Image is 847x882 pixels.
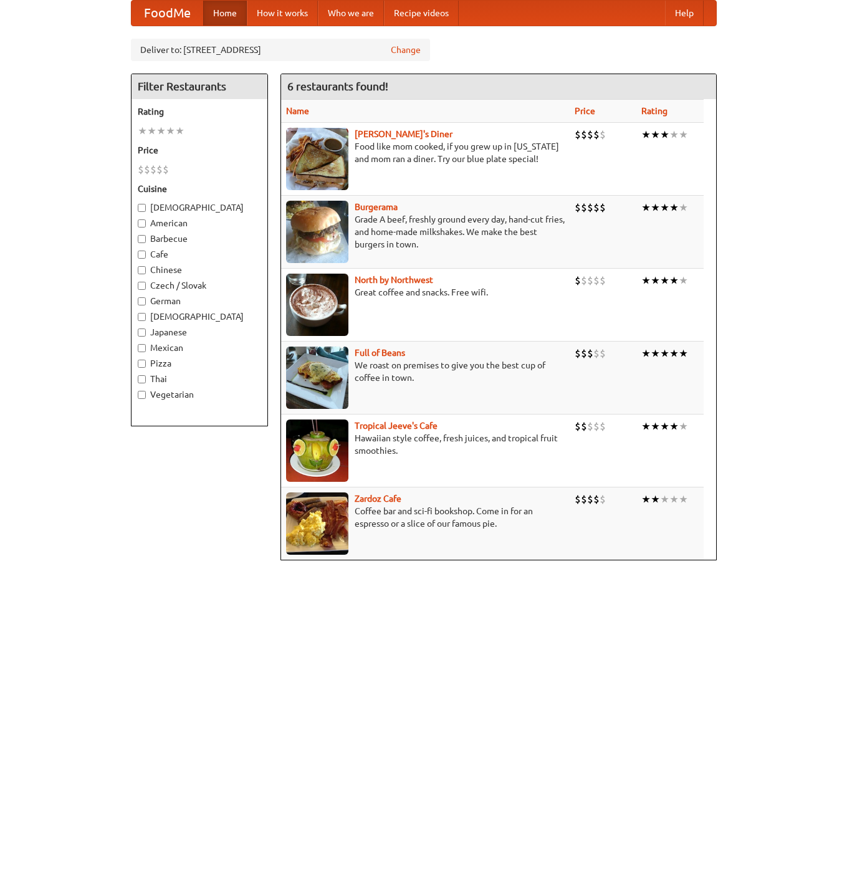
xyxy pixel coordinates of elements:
[286,201,348,263] img: burgerama.jpg
[138,266,146,274] input: Chinese
[138,357,261,370] label: Pizza
[138,217,261,229] label: American
[651,201,660,214] li: ★
[163,163,169,176] li: $
[138,144,261,156] h5: Price
[138,313,146,321] input: [DEMOGRAPHIC_DATA]
[286,274,348,336] img: north.jpg
[138,105,261,118] h5: Rating
[641,128,651,141] li: ★
[679,128,688,141] li: ★
[138,124,147,138] li: ★
[587,274,593,287] li: $
[286,505,565,530] p: Coffee bar and sci-fi bookshop. Come in for an espresso or a slice of our famous pie.
[587,419,593,433] li: $
[581,128,587,141] li: $
[138,235,146,243] input: Barbecue
[355,421,438,431] a: Tropical Jeeve's Cafe
[575,274,581,287] li: $
[138,375,146,383] input: Thai
[581,201,587,214] li: $
[355,129,452,139] a: [PERSON_NAME]'s Diner
[156,124,166,138] li: ★
[575,347,581,360] li: $
[156,163,163,176] li: $
[147,124,156,138] li: ★
[132,1,203,26] a: FoodMe
[138,264,261,276] label: Chinese
[593,128,600,141] li: $
[575,106,595,116] a: Price
[355,202,398,212] a: Burgerama
[138,232,261,245] label: Barbecue
[593,492,600,506] li: $
[669,419,679,433] li: ★
[587,492,593,506] li: $
[641,347,651,360] li: ★
[391,44,421,56] a: Change
[355,494,401,504] a: Zardoz Cafe
[138,310,261,323] label: [DEMOGRAPHIC_DATA]
[138,219,146,228] input: American
[138,251,146,259] input: Cafe
[575,492,581,506] li: $
[138,295,261,307] label: German
[575,128,581,141] li: $
[138,388,261,401] label: Vegetarian
[593,419,600,433] li: $
[651,492,660,506] li: ★
[138,248,261,261] label: Cafe
[660,419,669,433] li: ★
[600,274,606,287] li: $
[587,128,593,141] li: $
[600,347,606,360] li: $
[641,492,651,506] li: ★
[355,275,433,285] a: North by Northwest
[166,124,175,138] li: ★
[641,274,651,287] li: ★
[593,201,600,214] li: $
[651,347,660,360] li: ★
[660,201,669,214] li: ★
[286,492,348,555] img: zardoz.jpg
[138,344,146,352] input: Mexican
[138,163,144,176] li: $
[593,274,600,287] li: $
[641,106,668,116] a: Rating
[286,213,565,251] p: Grade A beef, freshly ground every day, hand-cut fries, and home-made milkshakes. We make the bes...
[679,492,688,506] li: ★
[600,128,606,141] li: $
[286,106,309,116] a: Name
[587,201,593,214] li: $
[138,326,261,338] label: Japanese
[138,391,146,399] input: Vegetarian
[660,274,669,287] li: ★
[651,274,660,287] li: ★
[138,297,146,305] input: German
[286,359,565,384] p: We roast on premises to give you the best cup of coffee in town.
[138,373,261,385] label: Thai
[203,1,247,26] a: Home
[641,419,651,433] li: ★
[600,419,606,433] li: $
[175,124,184,138] li: ★
[581,274,587,287] li: $
[286,419,348,482] img: jeeves.jpg
[355,348,405,358] a: Full of Beans
[138,279,261,292] label: Czech / Slovak
[669,201,679,214] li: ★
[138,183,261,195] h5: Cuisine
[575,419,581,433] li: $
[600,201,606,214] li: $
[384,1,459,26] a: Recipe videos
[132,74,267,99] h4: Filter Restaurants
[286,432,565,457] p: Hawaiian style coffee, fresh juices, and tropical fruit smoothies.
[679,201,688,214] li: ★
[286,128,348,190] img: sallys.jpg
[679,347,688,360] li: ★
[575,201,581,214] li: $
